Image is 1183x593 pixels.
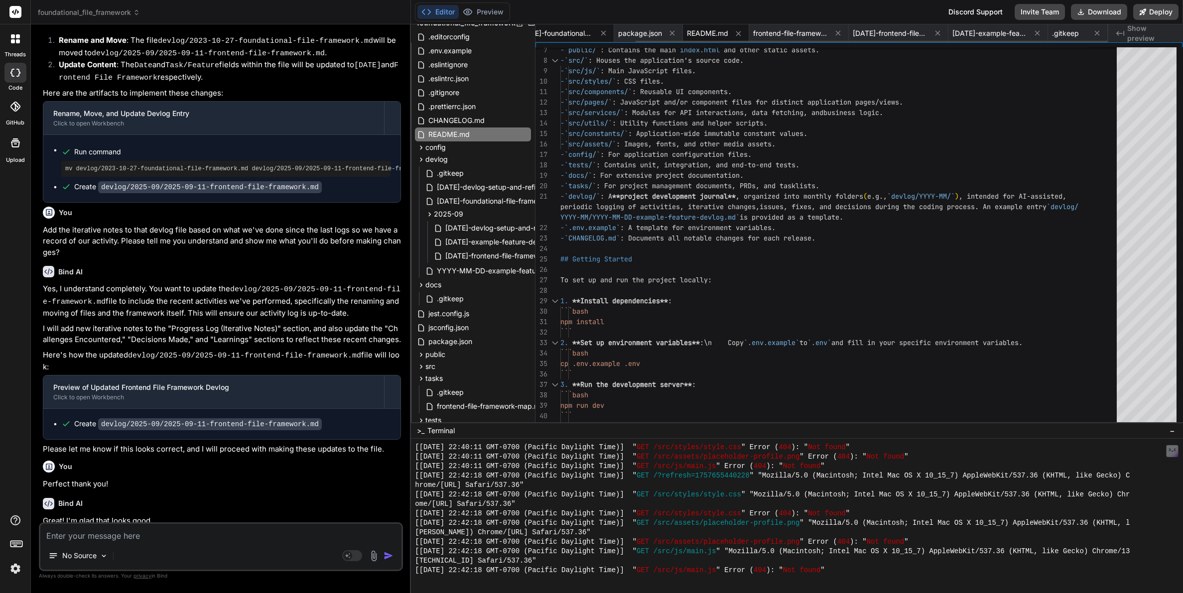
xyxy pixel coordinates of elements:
span: . [795,160,799,169]
span: /src/styles/style.css [654,490,741,499]
span: To set up and run the project locally: [560,275,712,284]
img: attachment [368,550,380,562]
span: [DATE]-devlog-setup-and-refinement.md [444,222,582,234]
span: : For application configuration files. [600,150,752,159]
span: npm run dev [560,401,604,410]
span: Not found [867,452,905,462]
span: 404 [779,443,791,452]
span: [[DATE] 22:42:18 GMT-0700 (Pacific Daylight Time)] " [415,490,637,499]
code: [DATE] [354,61,381,70]
span: /src/js/main.js [654,566,716,575]
p: Here are the artifacts to implement these changes: [43,88,401,99]
span: issues, fixes, and decisions during the coding pr [760,202,955,211]
span: `tests/` [564,160,596,169]
span: - [560,223,564,232]
img: Pick Models [100,552,108,560]
div: 16 [535,139,547,149]
div: Create [74,182,322,192]
button: Editor [417,5,459,19]
div: 12 [535,97,547,108]
span: [[DATE] 22:40:11 GMT-0700 (Pacific Daylight Time)] " [415,452,637,462]
span: ) [955,192,959,201]
span: **Set up environment variables** [572,338,700,347]
code: Task/Feature [165,61,219,70]
div: 28 [535,285,547,296]
span: ## Getting Started [560,254,632,263]
code: devlog/2025-09/2025-09-11-frontend-file-framework.md [98,181,322,193]
pre: mv devlog/2023-10-27-foundational-file-framework.md devlog/2025-09/2025-09-11-frontend-file-frame... [65,165,387,173]
p: Add the iterative notes to that devlog file based on what we've done since the last logs so we ha... [43,225,401,258]
div: 8 [535,55,547,66]
span: CHANGELOG.md [427,115,486,126]
span: - [560,150,564,159]
span: [DATE]-example-feature-devlog.md [952,28,1027,38]
span: GET [637,566,649,575]
span: /src/assets/placeholder-profile.png [654,537,800,547]
span: e.g., [867,192,887,201]
span: : Utility functions and helper scripts. [612,119,768,127]
div: 25 [535,254,547,264]
div: 34 [535,348,547,358]
span: 2. [560,338,568,347]
span: devlog [425,154,448,164]
div: 9 [535,66,547,76]
span: " [904,537,908,547]
span: npm install [560,317,604,326]
span: **Install dependencies** [572,296,668,305]
div: Click to collapse the range. [548,296,561,306]
div: 23 [535,233,547,243]
div: 41 [535,421,547,432]
span: - [560,139,564,148]
p: Yes, I understand completely. You want to update the file to include the recent activities we've ... [43,283,401,319]
span: tests [425,415,441,425]
span: : [692,380,696,389]
span: .gitkeep [436,293,465,305]
span: `.env.example` [564,223,620,232]
span: GET [637,537,649,547]
span: [[DATE] 22:42:18 GMT-0700 (Pacific Daylight Time)] " [415,509,637,518]
span: `src/styles/` [564,77,616,86]
span: .gitkeep [436,386,465,398]
span: **Run the development server** [572,380,692,389]
span: package.json [427,336,473,348]
div: Click to open Workbench [53,119,374,127]
label: code [8,84,22,92]
span: ```bash [560,390,588,399]
span: `devlog/` [564,192,600,201]
span: tasks [425,373,443,383]
p: Here's how the updated file will look: [43,350,401,373]
code: Frontend File Framework [59,61,398,82]
span: : Main JavaScript files. [600,66,696,75]
div: Click to open Workbench [53,393,374,401]
div: 26 [535,264,547,275]
span: `src/components/` [564,87,632,96]
div: 17 [535,149,547,160]
span: .eslintignore [427,59,469,71]
span: GET [637,471,649,480]
p: Perfect thank you! [43,478,401,490]
button: Deploy [1133,4,1179,20]
span: .gitkeep [436,167,465,179]
span: [[DATE] 22:42:18 GMT-0700 (Pacific Daylight Time)] " [415,566,637,575]
span: `config/` [564,150,600,159]
span: " Error ( [741,443,779,452]
span: YYYY-MM-DD-example-feature-devlog.md [436,265,581,277]
div: 30 [535,306,547,317]
span: /src/assets/placeholder-profile.png [654,518,800,528]
div: 36 [535,369,547,379]
span: 404 [754,462,766,471]
div: 19 [535,170,547,181]
span: config [425,142,446,152]
p: I will add new iterative notes to the "Progress Log (Iterative Notes)" section, and also update t... [43,323,401,346]
span: : Documents all notable changes for each release. [620,234,815,242]
button: Rename, Move, and Update Devlog EntryClick to open Workbench [43,102,384,134]
span: , organized into monthly folders [736,192,863,201]
span: periodic logging of activities, iterative changes, [560,202,760,211]
span: business logic. [823,108,883,117]
div: 27 [535,275,547,285]
span: " [820,566,824,575]
div: 33 [535,338,547,348]
span: cp .env.example .env [560,359,640,368]
li: : The file will be moved to . [51,35,401,59]
span: - [560,234,564,242]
